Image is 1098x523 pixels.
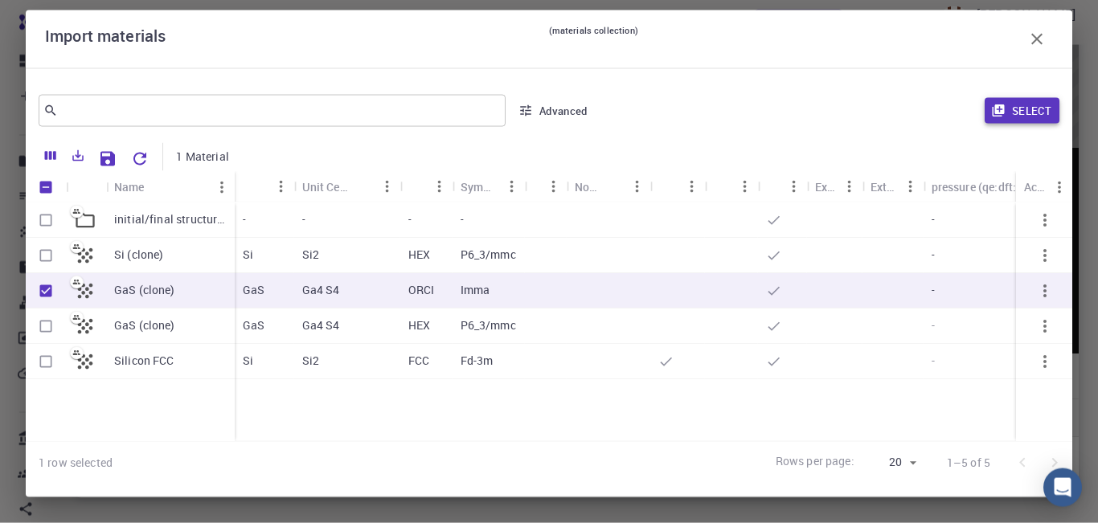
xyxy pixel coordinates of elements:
[408,353,429,369] p: FCC
[114,317,175,333] p: GaS (clone)
[758,171,807,202] div: Public
[549,23,638,55] small: (materials collection)
[776,453,854,472] p: Rows per page:
[625,174,650,199] button: Menu
[375,174,400,199] button: Menu
[408,282,435,298] p: ORCI
[114,353,174,369] p: Silicon FCC
[461,317,516,333] p: P6_3/mmc
[114,211,227,227] p: initial/final structures
[453,171,525,202] div: Symmetry
[599,174,625,199] button: Sort
[932,247,935,263] p: -
[567,171,650,202] div: Non-periodic
[114,282,175,298] p: GaS (clone)
[1043,468,1082,507] div: Open Intercom Messenger
[461,282,490,298] p: Imma
[861,451,921,474] div: 20
[932,211,935,227] p: -
[243,174,268,199] button: Sort
[32,11,89,26] span: Suporte
[302,247,319,263] p: Si2
[268,174,294,199] button: Menu
[302,171,349,202] div: Unit Cell Formula
[924,308,1071,344] div: -
[243,353,253,369] p: Si
[650,171,705,202] div: Default
[705,171,758,202] div: Shared
[815,171,837,202] div: Ext+lnk
[461,247,516,263] p: P6_3/mmc
[176,149,229,165] p: 1 Material
[302,317,340,333] p: Ga4 S4
[145,174,170,200] button: Sort
[575,171,599,202] div: Non-periodic
[302,211,305,227] p: -
[512,98,596,124] button: Advanced
[1047,174,1072,200] button: Menu
[302,282,340,298] p: Ga4 S4
[64,143,92,169] button: Export
[541,174,567,199] button: Menu
[349,174,375,199] button: Sort
[37,143,64,169] button: Columns
[932,282,935,298] p: -
[871,171,898,202] div: Ext+web
[1024,171,1047,202] div: Actions
[243,247,253,263] p: Si
[781,174,807,199] button: Menu
[461,171,499,202] div: Symmetry
[525,171,567,202] div: Tags
[400,171,453,202] div: Lattice
[898,174,924,199] button: Menu
[427,174,453,199] button: Menu
[732,174,758,199] button: Menu
[862,171,924,202] div: Ext+web
[499,174,525,199] button: Menu
[1016,171,1072,202] div: Actions
[92,143,124,175] button: Save Explorer Settings
[243,211,246,227] p: -
[243,317,264,333] p: GaS
[235,171,294,202] div: Formula
[408,247,430,263] p: HEX
[932,171,1046,202] div: pressure (qe:dft:gga:pbe)
[106,171,235,202] div: Name
[209,174,235,200] button: Menu
[924,344,1071,379] div: -
[766,174,792,199] button: Sort
[985,98,1059,124] button: Select
[658,174,684,199] button: Sort
[114,247,164,263] p: Si (clone)
[66,171,106,202] div: Icon
[837,174,862,199] button: Menu
[924,171,1071,202] div: pressure (qe:dft:gga:pbe)
[807,171,862,202] div: Ext+lnk
[408,211,412,227] p: -
[461,211,464,227] p: -
[679,174,705,199] button: Menu
[408,174,434,199] button: Sort
[243,282,264,298] p: GaS
[124,143,156,175] button: Reset Explorer Settings
[114,171,145,202] div: Name
[947,455,990,471] p: 1–5 of 5
[713,174,739,199] button: Sort
[461,353,494,369] p: Fd-3m
[302,353,319,369] p: Si2
[408,317,430,333] p: HEX
[294,171,400,202] div: Unit Cell Formula
[39,455,113,471] div: 1 row selected
[45,23,1053,55] div: Import materials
